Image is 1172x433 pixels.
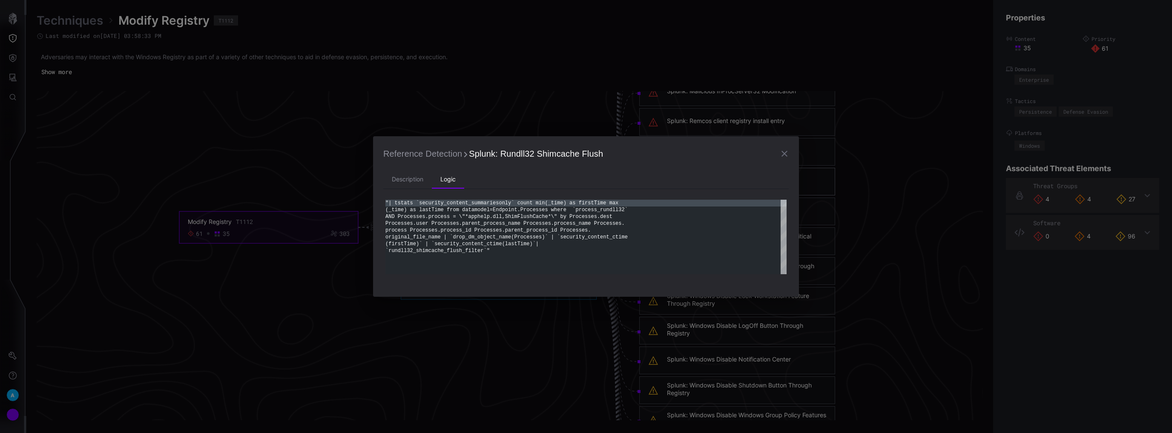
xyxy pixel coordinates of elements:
li: Logic [432,171,464,188]
span: Splunk: Rundll32 Shimcache Flush [469,149,603,158]
span: | [536,241,539,247]
span: (firstTime)` | `security_content_ctime(lastTime)` [385,241,536,247]
span: in(_time) as firstTime max [539,200,618,206]
span: ess_id Processes. [539,227,591,233]
li: Description [383,171,432,188]
span: `rundll32_shimcache_flush_filter`" [385,248,490,254]
span: s)` | `security_content_ctime [539,234,628,240]
span: Reference Detection [383,149,462,158]
span: sses.process_name Processes. [539,221,625,227]
span: original_file_name | `drop_dm_object_name(Processe [385,234,539,240]
span: "| tstats `security_content_summariesonly` count m [385,200,539,206]
span: AND Processes.process = \"*apphelp.dll,ShimFlushCa [385,214,539,220]
span: (_time) as lastTime from datamodel=Endpoint.Proces [385,207,539,213]
span: ses where `process_rundll32` [539,207,628,213]
span: che*\" by Processes.dest [539,214,612,220]
span: process Processes.process_id Processes.parent_proc [385,227,539,233]
span: Processes.user Processes.parent_process_name Proce [385,221,539,227]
